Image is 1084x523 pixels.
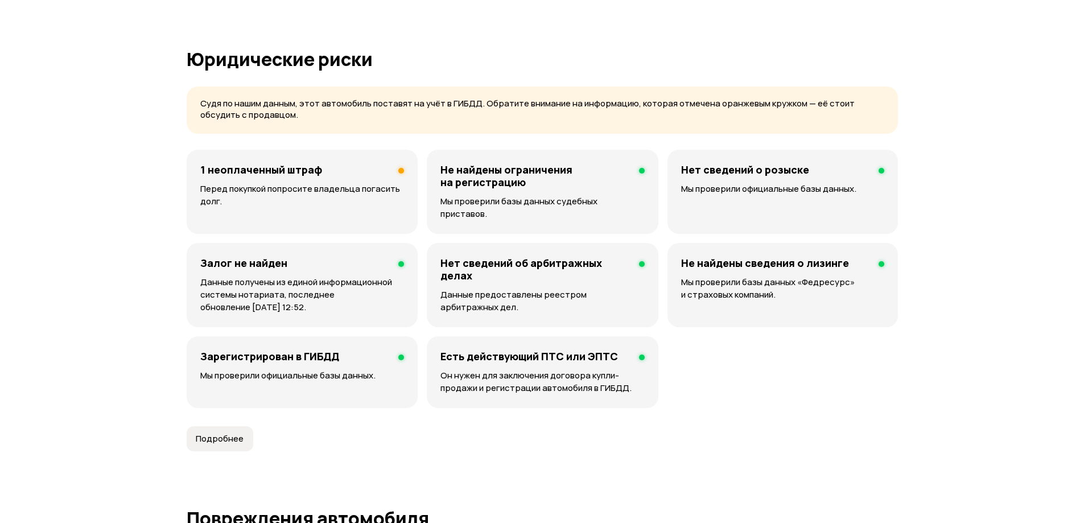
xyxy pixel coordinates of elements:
[200,257,287,269] h4: Залог не найден
[440,369,645,394] p: Он нужен для заключения договора купли-продажи и регистрации автомобиля в ГИБДД.
[196,433,244,444] span: Подробнее
[200,98,884,121] p: Судя по нашим данным, этот автомобиль поставят на учёт в ГИБДД. Обратите внимание на информацию, ...
[440,257,630,282] h4: Нет сведений об арбитражных делах
[440,289,645,314] p: Данные предоставлены реестром арбитражных дел.
[200,276,404,314] p: Данные получены из единой информационной системы нотариата, последнее обновление [DATE] 12:52.
[440,195,645,220] p: Мы проверили базы данных судебных приставов.
[681,163,809,176] h4: Нет сведений о розыске
[200,183,404,208] p: Перед покупкой попросите владельца погасить долг.
[200,163,322,176] h4: 1 неоплаченный штраф
[440,163,630,188] h4: Не найдены ограничения на регистрацию
[187,49,898,69] h1: Юридические риски
[681,276,884,301] p: Мы проверили базы данных «Федресурс» и страховых компаний.
[440,350,618,363] h4: Есть действующий ПТС или ЭПТС
[681,183,884,195] p: Мы проверили официальные базы данных.
[200,369,404,382] p: Мы проверили официальные базы данных.
[187,426,253,451] button: Подробнее
[681,257,849,269] h4: Не найдены сведения о лизинге
[200,350,339,363] h4: Зарегистрирован в ГИБДД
